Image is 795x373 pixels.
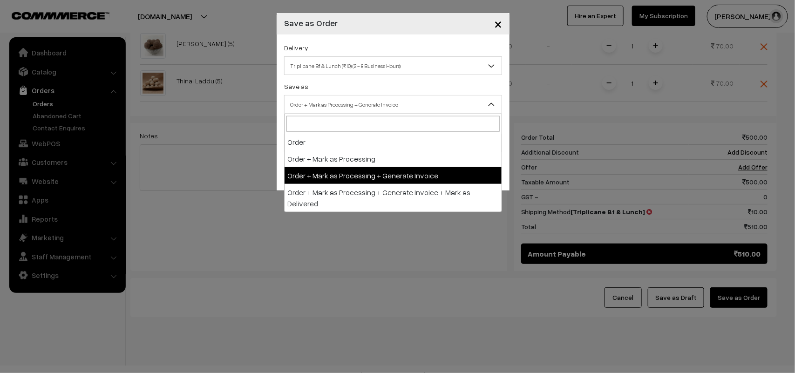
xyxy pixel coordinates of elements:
[285,184,502,212] li: Order + Mark as Processing + Generate Invoice + Mark as Delivered
[285,96,502,113] span: Order + Mark as Processing + Generate Invoice
[494,15,502,32] span: ×
[284,17,338,29] h4: Save as Order
[284,95,502,114] span: Order + Mark as Processing + Generate Invoice
[284,43,308,53] label: Delivery
[285,58,502,74] span: Triplicane Bf & Lunch (₹10) (2 - 8 Business Hours)
[285,150,502,167] li: Order + Mark as Processing
[487,9,510,38] button: Close
[284,81,308,91] label: Save as
[284,56,502,75] span: Triplicane Bf & Lunch (₹10) (2 - 8 Business Hours)
[285,134,502,150] li: Order
[285,167,502,184] li: Order + Mark as Processing + Generate Invoice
